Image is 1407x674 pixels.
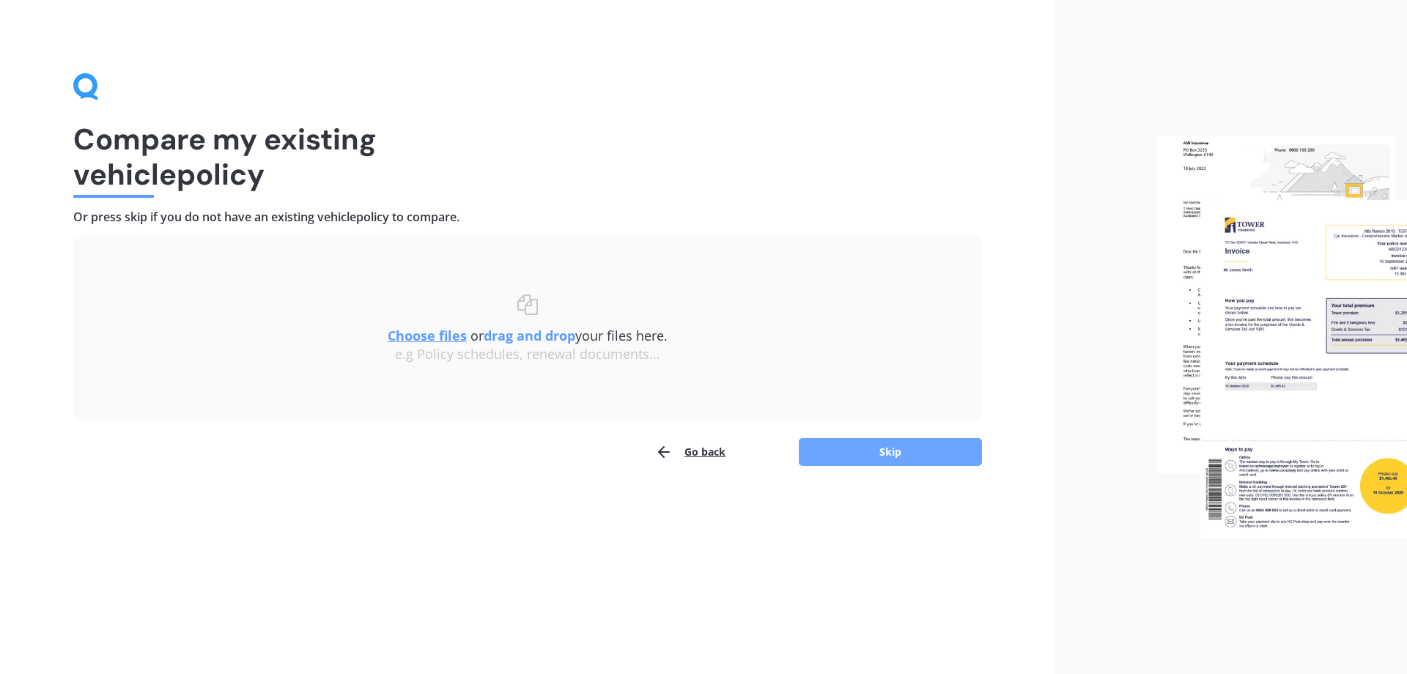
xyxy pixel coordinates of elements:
h1: Compare my existing vehicle policy [73,122,982,192]
div: e.g Policy schedules, renewal documents... [103,347,953,363]
h4: Or press skip if you do not have an existing vehicle policy to compare. [73,210,982,225]
b: drag and drop [484,327,575,344]
button: Skip [799,438,982,466]
img: files.webp [1157,136,1407,538]
u: Choose files [388,327,467,344]
span: or your files here. [388,327,668,344]
button: Go back [655,437,725,467]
